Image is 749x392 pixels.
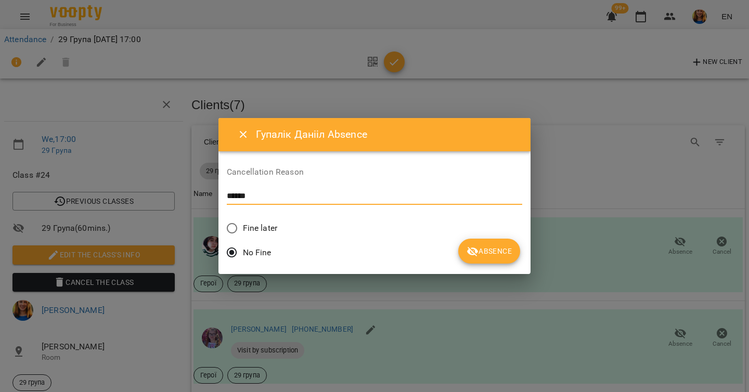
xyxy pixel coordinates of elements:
[256,126,518,142] h6: Гупалік Данііл Absence
[227,168,522,176] label: Cancellation Reason
[458,239,520,264] button: Absence
[243,246,272,259] span: No Fine
[467,245,512,257] span: Absence
[243,222,277,234] span: Fine later
[231,122,256,147] button: Close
